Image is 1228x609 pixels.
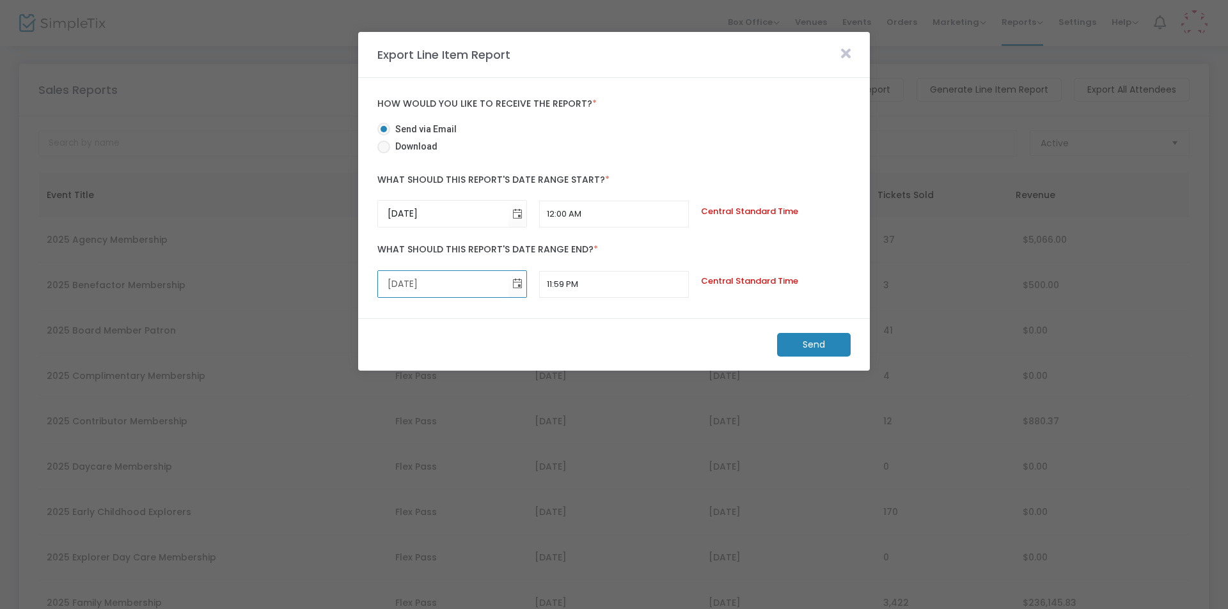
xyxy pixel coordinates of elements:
[539,271,689,298] input: Select Time
[377,167,851,194] label: What should this report's date range start?
[508,201,526,227] button: Toggle calendar
[695,205,857,218] div: Central Standard Time
[695,275,857,288] div: Central Standard Time
[390,140,437,153] span: Download
[390,123,457,136] span: Send via Email
[377,237,851,263] label: What should this report's date range end?
[378,271,508,297] input: Select date
[378,201,508,227] input: Select date
[539,201,689,227] input: Select Time
[371,46,517,63] m-panel-title: Export Line Item Report
[377,98,851,110] label: How would you like to receive the report?
[508,271,526,297] button: Toggle calendar
[777,333,851,357] m-button: Send
[358,32,870,78] m-panel-header: Export Line Item Report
